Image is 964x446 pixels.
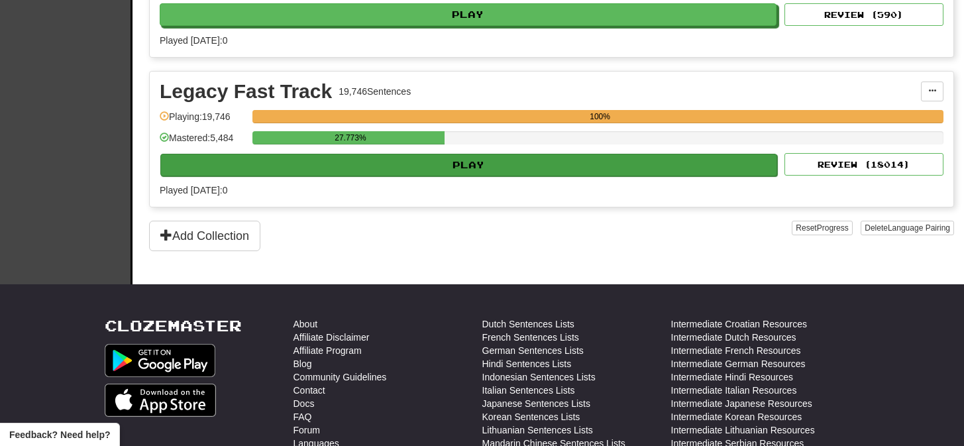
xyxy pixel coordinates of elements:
a: Intermediate Lithuanian Resources [671,423,815,437]
a: Intermediate Hindi Resources [671,370,793,384]
a: Intermediate Dutch Resources [671,331,796,344]
button: Add Collection [149,221,260,251]
a: Docs [294,397,315,410]
a: Hindi Sentences Lists [482,357,572,370]
a: Blog [294,357,312,370]
a: French Sentences Lists [482,331,579,344]
a: Intermediate Korean Resources [671,410,802,423]
a: Italian Sentences Lists [482,384,575,397]
a: Forum [294,423,320,437]
div: Mastered: 5,484 [160,131,246,153]
div: 27.773% [256,131,444,144]
img: Get it on Google Play [105,344,216,377]
a: Lithuanian Sentences Lists [482,423,593,437]
a: Intermediate German Resources [671,357,806,370]
a: Contact [294,384,325,397]
div: Legacy Fast Track [160,82,332,101]
a: Intermediate Italian Resources [671,384,797,397]
a: Indonesian Sentences Lists [482,370,596,384]
a: Japanese Sentences Lists [482,397,590,410]
button: ResetProgress [792,221,852,235]
a: German Sentences Lists [482,344,584,357]
a: Community Guidelines [294,370,387,384]
span: Played [DATE]: 0 [160,185,227,195]
a: Affiliate Program [294,344,362,357]
a: About [294,317,318,331]
img: Get it on App Store [105,384,217,417]
div: Playing: 19,746 [160,110,246,132]
button: Play [160,3,777,26]
a: Intermediate French Resources [671,344,801,357]
button: Review (590) [784,3,943,26]
span: Played [DATE]: 0 [160,35,227,46]
div: 100% [256,110,943,123]
a: Affiliate Disclaimer [294,331,370,344]
a: Intermediate Croatian Resources [671,317,807,331]
span: Open feedback widget [9,428,110,441]
span: Progress [817,223,849,233]
button: DeleteLanguage Pairing [861,221,954,235]
a: FAQ [294,410,312,423]
button: Play [160,154,777,176]
a: Korean Sentences Lists [482,410,580,423]
div: 19,746 Sentences [339,85,411,98]
a: Dutch Sentences Lists [482,317,574,331]
a: Clozemaster [105,317,242,334]
button: Review (18014) [784,153,943,176]
span: Language Pairing [888,223,950,233]
a: Intermediate Japanese Resources [671,397,812,410]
